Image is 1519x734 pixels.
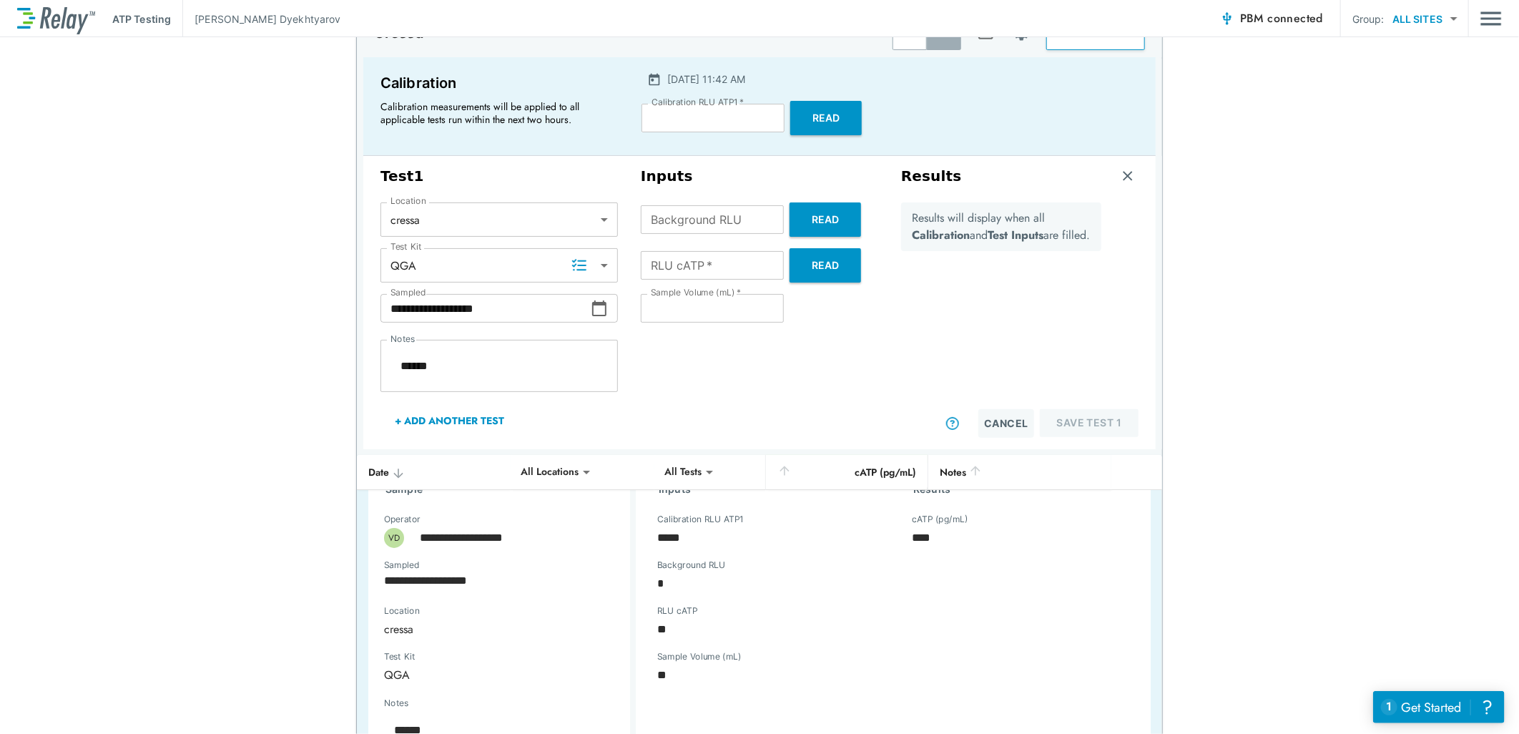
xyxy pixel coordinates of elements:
[912,514,968,524] label: cATP (pg/mL)
[384,560,420,570] label: Sampled
[384,606,566,616] label: Location
[1220,11,1234,26] img: Connected Icon
[112,11,171,26] p: ATP Testing
[647,72,662,87] img: Calender Icon
[1121,169,1135,183] img: Remove
[667,72,745,87] p: [DATE] 11:42 AM
[790,248,861,283] button: Read
[790,202,861,237] button: Read
[380,251,618,280] div: QGA
[390,242,422,252] label: Test Kit
[657,652,742,662] label: Sample Volume (mL)
[790,101,862,135] button: Read
[913,210,1091,244] p: Results will display when all and are filled.
[1268,10,1324,26] span: connected
[657,606,697,616] label: RLU cATP
[384,514,421,524] label: Operator
[374,567,606,595] input: Choose date, selected date is Oct 3, 2025
[511,458,589,486] div: All Locations
[380,294,591,323] input: Choose date, selected date is Oct 9, 2025
[940,464,1100,481] div: Notes
[1240,9,1323,29] span: PBM
[380,167,618,185] h3: Test 1
[380,205,618,234] div: cressa
[901,167,962,185] h3: Results
[988,227,1044,243] b: Test Inputs
[657,514,744,524] label: Calibration RLU ATP1
[374,661,518,690] div: QGA
[913,227,970,243] b: Calibration
[384,528,404,548] div: VD
[195,11,340,26] p: [PERSON_NAME] Dyekhtyarov
[1214,4,1329,33] button: PBM connected
[380,403,518,438] button: + Add Another Test
[390,196,426,206] label: Location
[777,464,916,481] div: cATP (pg/mL)
[17,4,95,34] img: LuminUltra Relay
[374,615,616,644] div: cressa
[1352,11,1385,26] p: Group:
[1373,691,1505,723] iframe: Resource center
[357,455,511,490] th: Date
[978,409,1034,438] button: Cancel
[641,167,878,185] h3: Inputs
[390,288,426,298] label: Sampled
[654,458,712,486] div: All Tests
[384,698,408,708] label: Notes
[390,334,415,344] label: Notes
[380,72,616,94] p: Calibration
[652,97,744,107] label: Calibration RLU ATP1
[1480,5,1502,32] img: Drawer Icon
[384,652,493,662] label: Test Kit
[651,288,741,298] label: Sample Volume (mL)
[380,100,609,126] p: Calibration measurements will be applied to all applicable tests run within the next two hours.
[657,560,725,570] label: Background RLU
[1480,5,1502,32] button: Main menu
